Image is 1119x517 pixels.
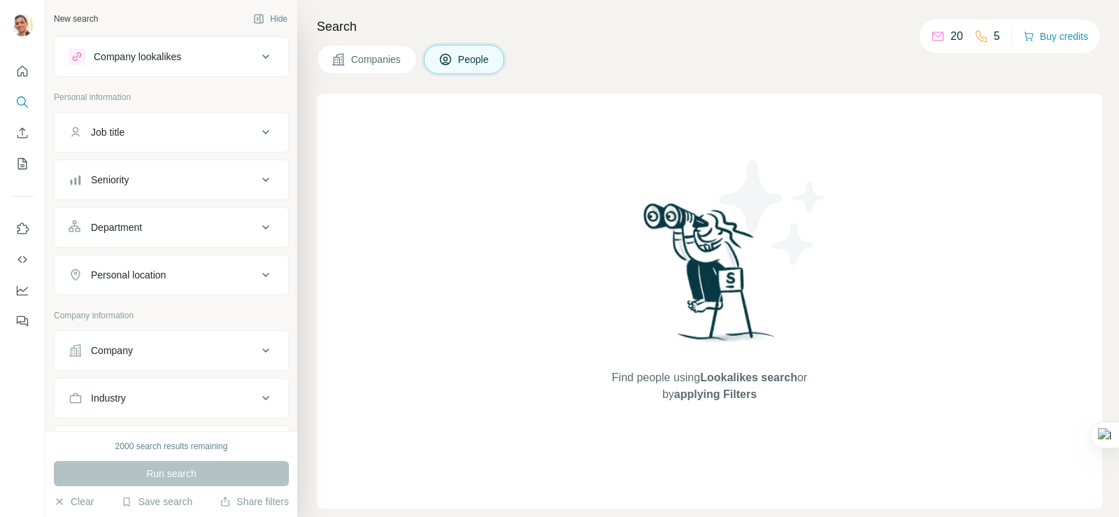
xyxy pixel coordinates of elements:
span: People [458,52,490,66]
button: Department [55,211,288,244]
button: Save search [121,495,192,509]
img: Surfe Illustration - Woman searching with binoculars [637,199,783,355]
div: Company lookalikes [94,50,181,64]
button: Clear [54,495,94,509]
div: New search [54,13,98,25]
div: Seniority [91,173,129,187]
span: Lookalikes search [700,371,797,383]
div: Job title [91,125,124,139]
button: Company lookalikes [55,40,288,73]
p: 5 [994,28,1000,45]
button: Company [55,334,288,367]
h4: Search [317,17,1102,36]
button: Search [11,90,34,115]
img: Surfe Illustration - Stars [710,150,836,276]
div: Industry [91,391,126,405]
button: Industry [55,381,288,415]
button: Job title [55,115,288,149]
p: Company information [54,309,289,322]
p: 20 [950,28,963,45]
button: Use Surfe API [11,247,34,272]
div: 2000 search results remaining [115,440,228,453]
button: Use Surfe on LinkedIn [11,216,34,241]
img: Avatar [11,14,34,36]
button: Feedback [11,309,34,334]
button: Hide [243,8,297,29]
span: applying Filters [674,388,757,400]
div: Personal location [91,268,166,282]
button: Enrich CSV [11,120,34,146]
button: HQ location [55,429,288,462]
button: Quick start [11,59,34,84]
div: Department [91,220,142,234]
p: Personal information [54,91,289,104]
div: Company [91,344,133,357]
button: Share filters [220,495,289,509]
button: Buy credits [1023,27,1088,46]
button: Personal location [55,258,288,292]
button: My lists [11,151,34,176]
span: Find people using or by [597,369,821,403]
button: Dashboard [11,278,34,303]
button: Seniority [55,163,288,197]
span: Companies [351,52,402,66]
